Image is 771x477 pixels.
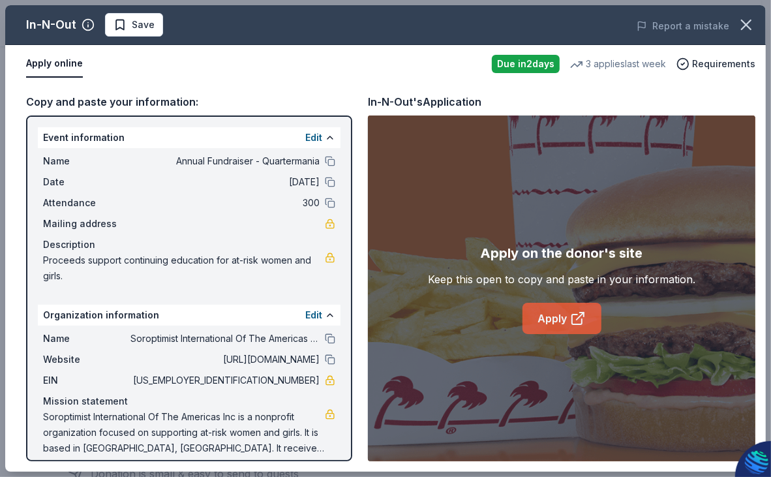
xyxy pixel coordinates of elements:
div: Apply on the donor's site [481,243,643,264]
div: Copy and paste your information: [26,93,352,110]
span: EIN [43,373,130,388]
span: Requirements [692,56,755,72]
button: Edit [305,130,322,146]
span: Proceeds support continuing education for at-risk women and girls. [43,253,325,284]
div: 3 applies last week [570,56,666,72]
button: Report a mistake [637,18,729,34]
span: Name [43,331,130,346]
span: [URL][DOMAIN_NAME] [130,352,320,367]
div: Mission statement [43,393,335,409]
span: Save [132,17,155,33]
span: Soroptimist International Of The Americas Inc is a nonprofit organization focused on supporting a... [43,409,325,456]
span: Attendance [43,195,130,211]
span: Mailing address [43,216,130,232]
span: Date [43,174,130,190]
div: In-N-Out's Application [368,93,481,110]
span: Annual Fundraiser - Quartermania [130,153,320,169]
div: Keep this open to copy and paste in your information. [428,271,695,287]
span: [DATE] [130,174,320,190]
span: Website [43,352,130,367]
button: Apply online [26,50,83,78]
div: In-N-Out [26,14,76,35]
span: Soroptimist International Of The Americas Inc [130,331,320,346]
button: Edit [305,307,322,323]
div: Due in 2 days [492,55,560,73]
div: Description [43,237,335,253]
button: Save [105,13,163,37]
button: Requirements [676,56,755,72]
span: Name [43,153,130,169]
span: 300 [130,195,320,211]
a: Apply [522,303,601,334]
div: Organization information [38,305,340,326]
span: [US_EMPLOYER_IDENTIFICATION_NUMBER] [130,373,320,388]
div: Event information [38,127,340,148]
